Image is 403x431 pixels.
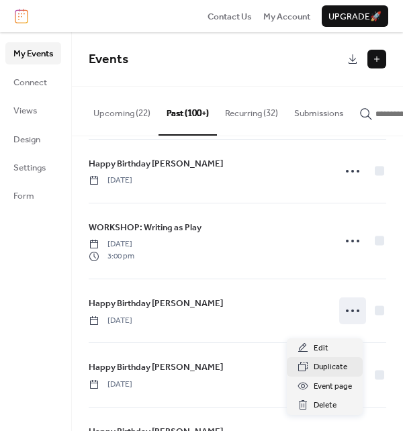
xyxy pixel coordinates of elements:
[13,47,53,60] span: My Events
[15,9,28,23] img: logo
[208,10,252,23] span: Contact Us
[89,379,132,391] span: [DATE]
[89,296,223,311] a: Happy Birthday [PERSON_NAME]
[314,399,337,412] span: Delete
[5,71,61,93] a: Connect
[89,238,134,250] span: [DATE]
[217,87,286,134] button: Recurring (32)
[89,175,132,187] span: [DATE]
[89,221,201,234] span: WORKSHOP: Writing as Play
[314,361,347,374] span: Duplicate
[328,10,382,23] span: Upgrade 🚀
[89,360,223,375] a: Happy Birthday [PERSON_NAME]
[314,342,328,355] span: Edit
[89,47,128,72] span: Events
[208,9,252,23] a: Contact Us
[13,189,34,203] span: Form
[89,361,223,374] span: Happy Birthday [PERSON_NAME]
[13,104,37,117] span: Views
[89,157,223,171] span: Happy Birthday [PERSON_NAME]
[5,156,61,178] a: Settings
[322,5,388,27] button: Upgrade🚀
[85,87,159,134] button: Upcoming (22)
[13,161,46,175] span: Settings
[89,315,132,327] span: [DATE]
[13,76,47,89] span: Connect
[263,9,310,23] a: My Account
[159,87,217,135] button: Past (100+)
[89,156,223,171] a: Happy Birthday [PERSON_NAME]
[89,250,134,262] span: 3:00 pm
[89,220,201,235] a: WORKSHOP: Writing as Play
[263,10,310,23] span: My Account
[13,133,40,146] span: Design
[5,128,61,150] a: Design
[314,380,352,393] span: Event page
[5,185,61,206] a: Form
[286,87,351,134] button: Submissions
[5,42,61,64] a: My Events
[89,297,223,310] span: Happy Birthday [PERSON_NAME]
[5,99,61,121] a: Views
